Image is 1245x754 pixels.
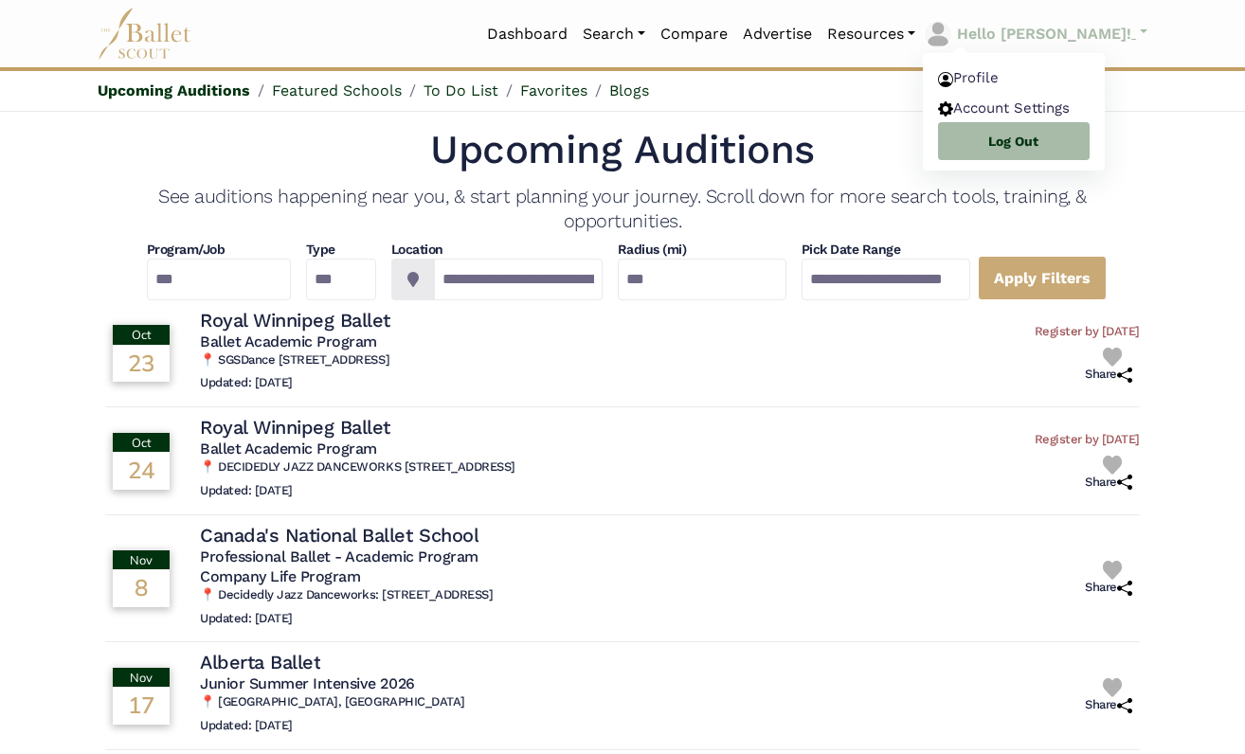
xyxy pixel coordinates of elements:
[820,14,923,54] a: Resources
[200,567,493,587] h5: Company Life Program
[200,611,493,627] h6: Updated: [DATE]
[105,124,1140,176] h1: Upcoming Auditions
[200,548,493,567] h5: Professional Ballet - Academic Program
[200,483,515,499] h6: Updated: [DATE]
[923,93,1105,122] a: Account Settings
[735,14,820,54] a: Advertise
[113,569,170,605] div: 8
[113,687,170,723] div: 17
[200,674,465,694] h5: Junior Summer Intensive 2026
[434,259,603,300] input: Location
[200,308,390,332] h4: Royal Winnipeg Ballet
[200,718,465,734] h6: Updated: [DATE]
[520,81,587,99] a: Favorites
[113,433,170,452] div: Oct
[1035,432,1140,448] h6: Register by [DATE]
[113,325,170,344] div: Oct
[1085,697,1132,713] h6: Share
[479,14,575,54] a: Dashboard
[1085,580,1132,596] h6: Share
[424,81,498,99] a: To Do List
[938,122,1090,160] a: Log Out
[923,53,1105,171] ul: profile picture Hello [PERSON_NAME]!
[575,14,653,54] a: Search
[957,22,1131,46] p: Hello [PERSON_NAME]!
[923,19,1147,49] a: profile picture Hello [PERSON_NAME]!
[200,587,493,603] h6: 📍 Decidedly Jazz Danceworks: [STREET_ADDRESS]
[98,81,250,99] a: Upcoming Auditions
[113,668,170,687] div: Nov
[925,21,951,47] img: profile picture
[200,523,478,548] h4: Canada's National Ballet School
[923,63,1105,93] a: Profile
[978,256,1107,300] a: Apply Filters
[105,184,1140,233] h4: See auditions happening near you, & start planning your journey. Scroll down for more search tool...
[200,375,398,391] h6: Updated: [DATE]
[653,14,735,54] a: Compare
[200,332,398,352] h5: Ballet Academic Program
[200,650,320,674] h4: Alberta Ballet
[802,241,970,260] h4: Pick Date Range
[113,550,170,569] div: Nov
[618,241,687,260] h4: Radius (mi)
[272,81,402,99] a: Featured Schools
[200,694,465,710] h6: 📍 [GEOGRAPHIC_DATA], [GEOGRAPHIC_DATA]
[200,352,398,368] h6: 📍 SGSDance [STREET_ADDRESS]
[200,440,515,459] h5: Ballet Academic Program
[391,241,603,260] h4: Location
[306,241,376,260] h4: Type
[1035,324,1140,340] h6: Register by [DATE]
[113,345,170,381] div: 23
[113,452,170,488] div: 24
[147,241,291,260] h4: Program/Job
[1085,367,1132,383] h6: Share
[200,415,390,440] h4: Royal Winnipeg Ballet
[1085,475,1132,491] h6: Share
[200,459,515,476] h6: 📍 DECIDEDLY JAZZ DANCEWORKS [STREET_ADDRESS]
[609,81,649,99] a: Blogs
